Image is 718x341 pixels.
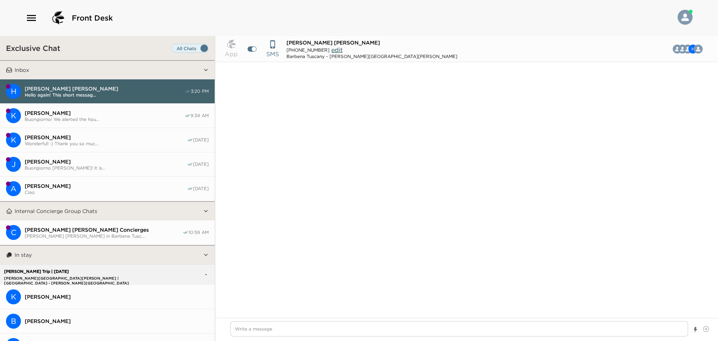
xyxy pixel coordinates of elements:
div: Andrew Bosomworth [6,181,21,196]
img: User [678,10,693,25]
div: Casali di Casole Concierge Team [694,45,703,54]
span: [PERSON_NAME] [25,293,209,300]
p: Internal Concierge Group Chats [15,208,97,214]
span: 3:20 PM [191,88,209,94]
span: [PERSON_NAME] [25,318,209,325]
span: 10:59 AM [188,229,209,235]
span: [PERSON_NAME] [25,134,187,141]
p: [PERSON_NAME][GEOGRAPHIC_DATA][PERSON_NAME] | [GEOGRAPHIC_DATA] - [PERSON_NAME][GEOGRAPHIC_DATA][... [2,276,164,281]
span: [PERSON_NAME] [25,158,187,165]
div: K [6,289,21,304]
button: Show templates [693,323,698,336]
img: logo [49,9,67,27]
p: [PERSON_NAME] Trip | [DATE] [2,269,164,274]
span: [PERSON_NAME] [PERSON_NAME] Concierges [25,226,182,233]
div: Kip Wadsworth [6,108,21,123]
p: Inbox [15,67,29,73]
button: Inbox [12,61,203,79]
div: Casali di Casole [6,225,21,240]
button: Internal Concierge Group Chats [12,202,203,220]
span: [DATE] [193,161,209,167]
span: Hello again! This short messag... [25,92,185,98]
button: CHBDA [673,42,709,57]
span: Buongiorno! We alerted the hou... [25,116,184,122]
div: J [6,157,21,172]
p: In stay [15,252,32,258]
div: K [6,108,21,123]
button: In stay [12,246,203,264]
span: Wonderful! :) Thank you so muc... [25,141,187,146]
span: [PHONE_NUMBER] [286,47,329,53]
h3: Exclusive Chat [6,43,60,53]
span: Buongiorno [PERSON_NAME]! It is... [25,165,187,171]
span: [PERSON_NAME] [PERSON_NAME] [25,85,185,92]
textarea: Write a message [230,321,688,337]
span: Ciao [25,189,187,195]
div: K [6,133,21,147]
span: [DATE] [193,186,209,192]
img: C [694,45,703,54]
div: H [6,84,21,99]
div: Joshua Weingast [6,157,21,172]
div: C [6,225,21,240]
div: Kelley Anderson [6,133,21,147]
p: App [225,49,238,58]
label: Set all destinations [171,44,209,53]
span: [PERSON_NAME] [25,110,184,116]
div: Barbena Tuscany - [PERSON_NAME][GEOGRAPHIC_DATA][PERSON_NAME] [286,54,457,59]
span: [PERSON_NAME] [PERSON_NAME] in Barbena Tusc... [25,233,182,239]
span: edit [331,46,343,54]
span: Front Desk [72,13,113,23]
div: A [6,181,21,196]
span: [DATE] [193,137,209,143]
p: SMS [266,49,279,58]
span: [PERSON_NAME] [PERSON_NAME] [286,39,380,46]
div: Hays Holladay [6,84,21,99]
span: [PERSON_NAME] [25,183,187,189]
div: Becky Schmeits [6,314,21,329]
span: 9:34 AM [190,113,209,119]
div: B [6,314,21,329]
div: Kevin Schmeits [6,289,21,304]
